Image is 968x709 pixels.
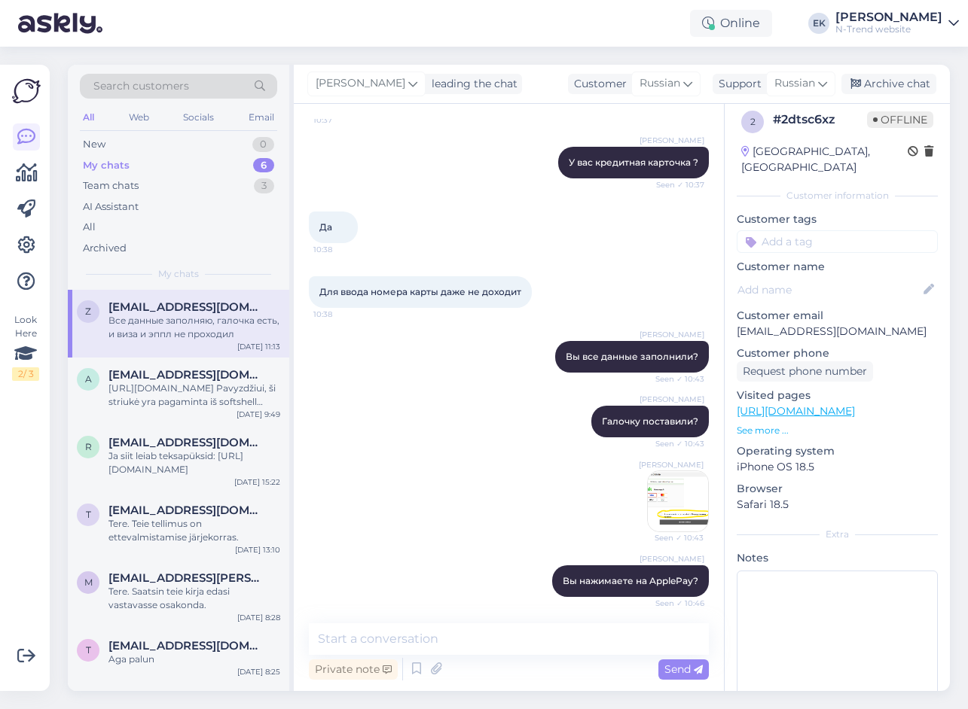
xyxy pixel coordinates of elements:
span: У вас кредитная карточка ? [569,157,698,168]
span: 2 [750,116,756,127]
div: [DATE] 8:28 [237,612,280,623]
span: t [86,509,91,520]
input: Add name [737,281,921,298]
p: Customer tags [737,211,938,227]
div: Aga palun [108,653,280,666]
input: Add a tag [737,230,938,253]
span: [PERSON_NAME] [639,459,704,470]
span: z [85,306,91,317]
span: r [85,441,92,452]
p: Customer phone [737,345,938,361]
div: Ja siit leiab teksapüksid: [URL][DOMAIN_NAME] [108,449,280,476]
a: [URL][DOMAIN_NAME] [737,404,855,418]
div: [DATE] 8:25 [237,666,280,677]
span: zh.bakhtybayeva@gmail.com [108,300,265,314]
a: [PERSON_NAME]N-Trend website [835,11,959,35]
div: Socials [180,108,217,127]
span: Да [319,221,332,233]
div: Online [690,10,772,37]
span: Seen ✓ 10:37 [648,179,704,190]
span: Malm.kristine@gmail.com [108,571,265,585]
span: Send [664,662,703,676]
span: turpeinensami0@gmail.com [108,639,265,653]
span: Seen ✓ 10:46 [648,598,704,609]
div: 0 [252,137,274,152]
div: [DATE] 11:13 [237,341,280,352]
span: Seen ✓ 10:43 [648,373,704,385]
div: All [80,108,97,127]
p: Customer name [737,259,938,275]
div: Team chats [83,178,139,193]
span: taaviparve@hot.ee [108,504,265,517]
div: My chats [83,158,130,173]
div: # 2dtsc6xz [773,111,867,129]
span: Search customers [93,78,189,94]
p: Visited pages [737,388,938,403]
span: [PERSON_NAME] [640,394,704,405]
span: M [84,577,93,588]
span: Russian [640,75,680,92]
div: [DATE] 13:10 [235,544,280,555]
p: [EMAIL_ADDRESS][DOMAIN_NAME] [737,324,938,339]
p: Notes [737,550,938,566]
div: Archive chat [841,74,936,94]
div: Request phone number [737,361,873,382]
div: Customer [568,76,627,92]
span: 10:38 [313,244,370,255]
span: Вы все данные заполнили? [566,351,698,362]
span: a [85,373,92,385]
div: [DATE] 15:22 [234,476,280,488]
div: N-Trend website [835,23,942,35]
div: New [83,137,105,152]
div: Private note [309,659,398,680]
span: [PERSON_NAME] [640,553,704,564]
div: [GEOGRAPHIC_DATA], [GEOGRAPHIC_DATA] [741,144,908,175]
div: 6 [253,158,274,173]
span: [PERSON_NAME] [316,75,405,92]
div: EK [808,13,829,34]
div: Tere. Teie tellimus on ettevalmistamise järjekorras. [108,517,280,544]
p: Customer email [737,308,938,324]
div: Tere. Saatsin teie kirja edasi vastavasse osakonda. [108,585,280,612]
span: 10:38 [313,309,370,320]
div: [DATE] 9:49 [237,409,280,420]
div: [URL][DOMAIN_NAME] Pavyzdžiui, ši striukė yra pagaminta iš softshell medžiagos, turi 8000 mm vand... [108,382,280,409]
img: Askly Logo [12,77,41,105]
div: Look Here [12,313,39,381]
img: Attachment [648,471,708,531]
span: 10:37 [313,114,370,126]
div: Web [126,108,152,127]
div: 3 [254,178,274,193]
span: [PERSON_NAME] [640,329,704,340]
div: Support [713,76,762,92]
div: All [83,220,96,235]
p: Browser [737,481,938,497]
span: Галочку поставили? [602,415,698,427]
div: Все данные заполняю, галочка есть, и виза и эппл не проходил [108,314,280,341]
span: [PERSON_NAME] [640,135,704,146]
span: Seen ✓ 10:43 [647,532,704,543]
p: iPhone OS 18.5 [737,459,938,475]
p: Safari 18.5 [737,497,938,513]
span: Вы нажимаете на ApplePay? [563,575,698,586]
div: Archived [83,241,127,256]
div: [PERSON_NAME] [835,11,942,23]
span: Russian [774,75,815,92]
div: leading the chat [426,76,518,92]
div: Extra [737,528,938,541]
span: aiste.pagiryte@gmail.com [108,368,265,382]
p: See more ... [737,424,938,437]
span: My chats [158,267,199,281]
p: Operating system [737,443,938,459]
div: Email [246,108,277,127]
span: t [86,644,91,656]
div: AI Assistant [83,199,139,215]
div: Customer information [737,189,938,202]
span: Для ввода номера карты даже не доходит [319,286,521,297]
div: 2 / 3 [12,367,39,381]
span: rosannahlm@mail.ee [108,436,265,449]
span: Seen ✓ 10:43 [648,438,704,449]
span: Offline [867,111,933,128]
